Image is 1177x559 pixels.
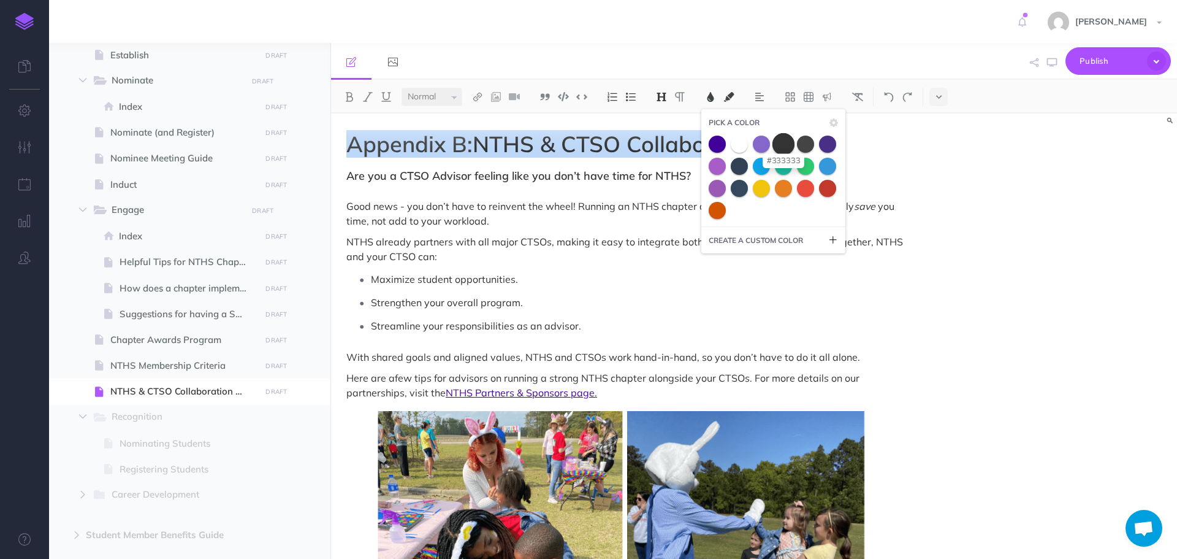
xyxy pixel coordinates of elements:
[371,320,581,332] span: Streamline your responsibilities as an advisor.
[539,92,550,102] img: Blockquote button
[883,92,894,102] img: Undo
[252,77,273,85] small: DRAFT
[558,92,569,101] img: Code block button
[265,362,287,370] small: DRAFT
[261,178,292,192] button: DRAFT
[261,333,292,347] button: DRAFT
[261,307,292,322] button: DRAFT
[110,151,257,166] span: Nominee Meeting Guide
[265,233,287,241] small: DRAFT
[120,436,257,451] span: Nominating Students
[265,52,287,60] small: DRAFT
[120,462,257,477] span: Registering Students
[265,336,287,344] small: DRAFT
[346,351,860,363] span: With shared goals and aligned values, NTHS and CTSOs work hand-in-hand, so you don’t have to do i...
[119,229,257,244] span: Index
[110,177,257,192] span: Induct
[346,372,862,399] span: few tips for advisors on running a strong NTHS chapter alongside your CTSOs
[112,487,238,503] span: Career Development
[509,92,520,102] img: Add video button
[265,103,287,111] small: DRAFT
[86,528,242,542] span: Student Member Benefits Guide
[821,92,832,102] img: Callout dropdown menu button
[252,207,273,215] small: DRAFT
[595,387,597,399] span: .
[674,92,685,102] img: Paragraph button
[112,202,238,218] span: Engage
[265,388,287,396] small: DRAFT
[119,99,257,114] span: Index
[854,200,875,212] span: save
[265,129,287,137] small: DRAFT
[261,255,292,269] button: DRAFT
[265,155,287,163] small: DRAFT
[723,92,734,102] img: Text background color button
[261,152,292,166] button: DRAFT
[709,234,803,246] small: CREATE A CUSTOM COLOR
[120,255,257,269] span: Helpful Tips for NTHS Chapter Officers
[265,258,287,266] small: DRAFT
[576,92,587,101] img: Inline code button
[607,92,618,102] img: Ordered list button
[362,92,373,102] img: Italic button
[261,282,292,296] button: DRAFT
[1065,47,1171,75] button: Publish
[261,229,292,244] button: DRAFT
[261,385,292,399] button: DRAFT
[15,13,34,30] img: logo-mark.svg
[709,117,760,128] span: PICK A COLOR
[381,92,392,102] img: Underline button
[625,92,636,102] img: Unordered list button
[371,296,523,309] span: Strengthen your overall program.
[346,132,908,156] h1: Appendix B:
[1048,12,1069,33] img: e15ca27c081d2886606c458bc858b488.jpg
[248,204,278,218] button: DRAFT
[261,126,292,140] button: DRAFT
[120,281,257,296] span: How does a chapter implement the Core Four Objectives?
[346,169,691,183] span: Are you a CTSO Advisor feeling like you don’t have time for NTHS?
[346,236,905,263] span: NTHS already partners with all major CTSOs, making it easy to integrate both programs. When manag...
[902,92,913,102] img: Redo
[110,384,257,399] span: NTHS & CTSO Collaboration Guide
[120,307,257,322] span: Suggestions for having a Successful Chapter
[472,92,483,102] img: Link button
[371,273,518,285] span: Maximize student opportunities.
[265,181,287,189] small: DRAFT
[754,92,765,102] img: Alignment dropdown menu button
[248,74,278,88] button: DRAFT
[346,200,854,212] span: Good news - you don’t have to reinvent the wheel! Running an NTHS chapter alongside your CTSO can...
[110,358,257,373] span: NTHS Membership Criteria
[112,409,238,425] span: Recognition
[490,92,501,102] img: Add image button
[346,372,395,384] span: Here are a
[1080,52,1141,71] span: Publish
[261,359,292,373] button: DRAFT
[265,285,287,293] small: DRAFT
[803,92,814,102] img: Create table button
[656,92,667,102] img: Headings dropdown button
[473,130,832,158] span: NTHS & CTSO Collaboration Guide
[705,92,716,102] img: Text color button
[112,73,238,89] span: Nominate
[1069,16,1153,27] span: [PERSON_NAME]
[1126,510,1162,547] div: Open chat
[110,48,257,63] span: Establish
[110,333,257,347] span: Chapter Awards Program
[265,310,287,318] small: DRAFT
[344,92,355,102] img: Bold button
[446,387,595,399] a: NTHS Partners & Sponsors page
[852,92,863,102] img: Clear styles button
[261,48,292,63] button: DRAFT
[261,100,292,114] button: DRAFT
[110,125,257,140] span: Nominate (and Register)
